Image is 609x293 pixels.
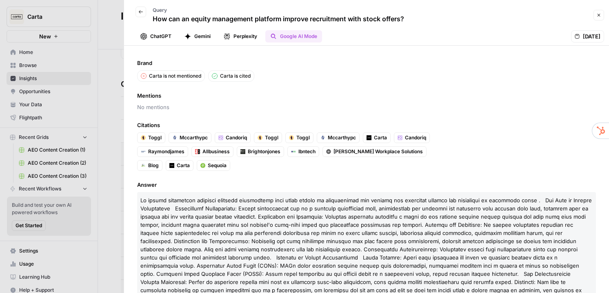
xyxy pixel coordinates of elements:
[137,59,596,67] span: Brand
[166,160,193,171] a: Carta
[153,7,404,14] p: Query
[200,163,205,168] img: teho5babnj5hbmdxp4v8t6psdb45
[333,148,423,155] span: [PERSON_NAME] Workplace Solutions
[219,30,262,42] button: Perplexity
[172,135,177,140] img: dk5grlntozf7rw7o1s8ksuwqd8lk
[237,146,284,157] a: Brightonjones
[265,30,322,42] button: Google AI Mode
[180,30,216,42] button: Gemini
[137,121,596,129] span: Citations
[148,134,162,141] span: Toggl
[169,132,211,143] a: Mccarthypc
[265,134,278,141] span: Toggl
[240,149,245,154] img: 89qruzd2610tigkzd4pdsdw3y6rg
[291,149,296,154] img: 187nr8b26ci8yngm62dkg6dqotiy
[137,160,162,171] a: Blog
[169,163,174,168] img: c35yeiwf0qjehltklbh57st2xhbo
[180,134,208,141] span: Mccarthypc
[208,162,227,169] span: Sequoia
[322,146,427,157] a: [PERSON_NAME] Workplace Solutions
[141,149,146,154] img: z4usw8u03u72mixx1qoxyanzz365
[137,146,188,157] a: Raymondjames
[215,132,251,143] a: Candoriq
[405,134,426,141] span: Candoriq
[296,134,310,141] span: Toggl
[289,135,294,140] img: ah1tvv2o8481pgwwl8ueexiv60yq
[328,134,356,141] span: Mccarthypc
[141,163,146,168] img: rtqr8h17fie79wmrp47kj475fllb
[285,132,313,143] a: Toggl
[298,148,316,155] span: Ibntech
[583,32,600,40] span: [DATE]
[136,30,176,42] button: ChatGPT
[137,132,165,143] a: Toggl
[148,148,184,155] span: Raymondjames
[137,181,596,189] span: Answer
[398,135,402,140] img: g1zwl2lmjukvzpadnbfnkon7ptxg
[258,135,262,140] img: ah1tvv2o8481pgwwl8ueexiv60yq
[149,72,201,80] p: Carta is not mentioned
[287,146,319,157] a: Ibntech
[137,103,596,111] span: No mentions
[317,132,360,143] a: Mccarthypc
[177,162,190,169] span: Carta
[374,134,387,141] span: Carta
[248,148,280,155] span: Brightonjones
[195,149,200,154] img: 7zmv1yx3bhq7ckkcsc0zp19va8i4
[220,72,251,80] p: Carta is cited
[218,135,223,140] img: g1zwl2lmjukvzpadnbfnkon7ptxg
[320,135,325,140] img: dk5grlntozf7rw7o1s8ksuwqd8lk
[148,162,159,169] span: Blog
[254,132,282,143] a: Toggl
[191,146,233,157] a: Allbusiness
[141,135,146,140] img: ah1tvv2o8481pgwwl8ueexiv60yq
[153,14,404,24] p: How can an equity management platform improve recruitment with stock offers?
[367,135,371,140] img: c35yeiwf0qjehltklbh57st2xhbo
[394,132,430,143] a: Candoriq
[363,132,391,143] a: Carta
[202,148,230,155] span: Allbusiness
[197,160,230,171] a: Sequoia
[226,134,247,141] span: Candoriq
[137,92,596,100] span: Mentions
